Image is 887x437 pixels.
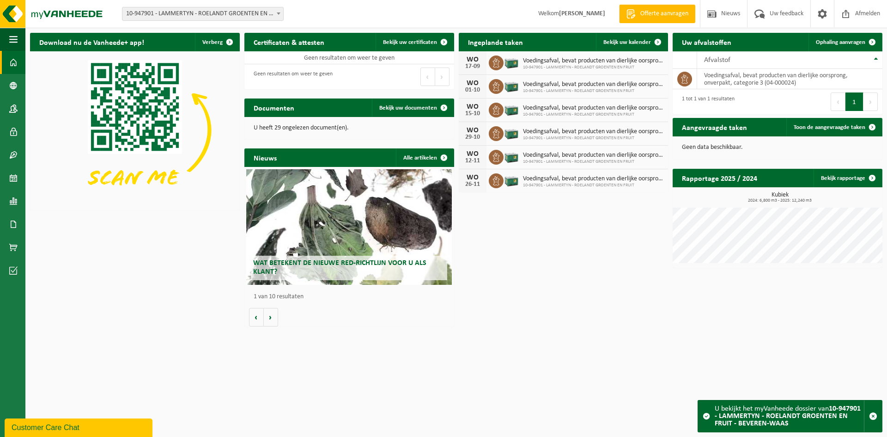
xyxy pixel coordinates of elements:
[463,174,482,181] div: WO
[504,101,519,117] img: PB-LB-0680-HPE-GN-01
[463,103,482,111] div: WO
[831,92,845,111] button: Previous
[202,39,223,45] span: Verberg
[249,67,333,87] div: Geen resultaten om weer te geven
[244,148,286,166] h2: Nieuws
[603,39,651,45] span: Bekijk uw kalender
[372,98,453,117] a: Bekijk uw documenten
[808,33,881,51] a: Ophaling aanvragen
[379,105,437,111] span: Bekijk uw documenten
[673,118,756,136] h2: Aangevraagde taken
[435,68,450,86] button: Next
[463,63,482,70] div: 17-09
[523,135,664,141] span: 10-947901 - LAMMERTYN - ROELANDT GROENTEN EN FRUIT
[673,169,766,187] h2: Rapportage 2025 / 2024
[523,159,664,165] span: 10-947901 - LAMMERTYN - ROELANDT GROENTEN EN FRUIT
[715,405,861,427] strong: 10-947901 - LAMMERTYN - ROELANDT GROENTEN EN FRUIT - BEVEREN-WAAS
[523,81,664,88] span: Voedingsafval, bevat producten van dierlijke oorsprong, onverpakt, categorie 3
[504,125,519,141] img: PB-LB-0680-HPE-GN-01
[504,78,519,93] img: PB-LB-0680-HPE-GN-01
[463,111,482,117] div: 15-10
[559,10,605,17] strong: [PERSON_NAME]
[504,148,519,164] img: PB-LB-0680-HPE-GN-01
[30,33,153,51] h2: Download nu de Vanheede+ app!
[704,56,730,64] span: Afvalstof
[249,308,264,326] button: Vorige
[619,5,695,23] a: Offerte aanvragen
[682,144,873,151] p: Geen data beschikbaar.
[463,181,482,188] div: 26-11
[845,92,863,111] button: 1
[697,69,882,89] td: voedingsafval, bevat producten van dierlijke oorsprong, onverpakt, categorie 3 (04-000024)
[459,33,532,51] h2: Ingeplande taken
[463,127,482,134] div: WO
[122,7,283,20] span: 10-947901 - LAMMERTYN - ROELANDT GROENTEN EN FRUIT - BEVEREN-WAAS
[463,158,482,164] div: 12-11
[504,54,519,70] img: PB-LB-0680-HPE-GN-01
[523,183,664,188] span: 10-947901 - LAMMERTYN - ROELANDT GROENTEN EN FRUIT
[244,98,304,117] h2: Documenten
[122,7,284,21] span: 10-947901 - LAMMERTYN - ROELANDT GROENTEN EN FRUIT - BEVEREN-WAAS
[677,198,882,203] span: 2024: 6,800 m3 - 2025: 12,240 m3
[463,150,482,158] div: WO
[244,33,334,51] h2: Certificaten & attesten
[673,33,741,51] h2: Uw afvalstoffen
[254,125,445,131] p: U heeft 29 ongelezen document(en).
[786,118,881,136] a: Toon de aangevraagde taken
[195,33,239,51] button: Verberg
[523,128,664,135] span: Voedingsafval, bevat producten van dierlijke oorsprong, onverpakt, categorie 3
[715,400,864,432] div: U bekijkt het myVanheede dossier van
[376,33,453,51] a: Bekijk uw certificaten
[523,57,664,65] span: Voedingsafval, bevat producten van dierlijke oorsprong, onverpakt, categorie 3
[794,124,865,130] span: Toon de aangevraagde taken
[816,39,865,45] span: Ophaling aanvragen
[264,308,278,326] button: Volgende
[677,192,882,203] h3: Kubiek
[253,259,426,276] span: Wat betekent de nieuwe RED-richtlijn voor u als klant?
[463,134,482,141] div: 29-10
[596,33,667,51] a: Bekijk uw kalender
[463,87,482,93] div: 01-10
[30,51,240,209] img: Download de VHEPlus App
[246,169,452,285] a: Wat betekent de nieuwe RED-richtlijn voor u als klant?
[463,56,482,63] div: WO
[863,92,878,111] button: Next
[5,417,154,437] iframe: chat widget
[463,80,482,87] div: WO
[523,152,664,159] span: Voedingsafval, bevat producten van dierlijke oorsprong, onverpakt, categorie 3
[383,39,437,45] span: Bekijk uw certificaten
[523,175,664,183] span: Voedingsafval, bevat producten van dierlijke oorsprong, onverpakt, categorie 3
[523,105,664,112] span: Voedingsafval, bevat producten van dierlijke oorsprong, onverpakt, categorie 3
[638,9,691,18] span: Offerte aanvragen
[814,169,881,187] a: Bekijk rapportage
[420,68,435,86] button: Previous
[677,92,735,112] div: 1 tot 1 van 1 resultaten
[396,148,453,167] a: Alle artikelen
[523,112,664,117] span: 10-947901 - LAMMERTYN - ROELANDT GROENTEN EN FRUIT
[523,65,664,70] span: 10-947901 - LAMMERTYN - ROELANDT GROENTEN EN FRUIT
[244,51,454,64] td: Geen resultaten om weer te geven
[504,172,519,188] img: PB-LB-0680-HPE-GN-01
[523,88,664,94] span: 10-947901 - LAMMERTYN - ROELANDT GROENTEN EN FRUIT
[254,294,450,300] p: 1 van 10 resultaten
